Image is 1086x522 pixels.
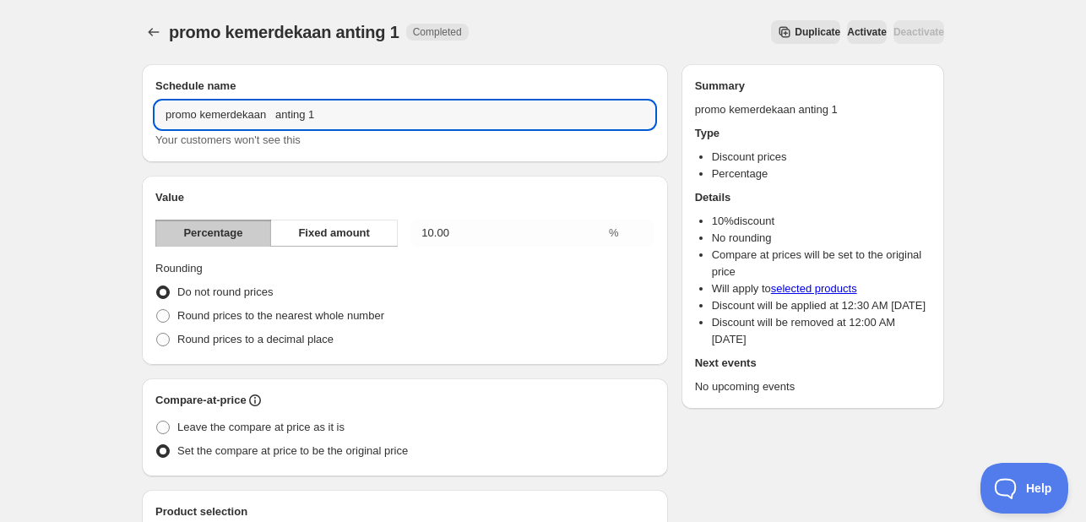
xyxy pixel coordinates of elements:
h2: Value [155,189,654,206]
span: Round prices to a decimal place [177,333,334,345]
span: Round prices to the nearest whole number [177,309,384,322]
span: Completed [413,25,462,39]
span: Do not round prices [177,285,273,298]
span: Your customers won't see this [155,133,301,146]
h2: Summary [695,78,931,95]
span: Leave the compare at price as it is [177,421,345,433]
span: Duplicate [795,25,840,39]
button: Schedules [142,20,166,44]
p: No upcoming events [695,378,931,395]
span: Percentage [183,225,242,242]
h2: Schedule name [155,78,654,95]
li: No rounding [712,230,931,247]
span: Set the compare at price to be the original price [177,444,408,457]
h2: Compare-at-price [155,392,247,409]
h2: Type [695,125,931,142]
button: Fixed amount [270,220,398,247]
li: Discount prices [712,149,931,166]
iframe: Toggle Customer Support [980,463,1069,514]
span: Activate [847,25,887,39]
li: Will apply to [712,280,931,297]
h2: Product selection [155,503,654,520]
li: 10 % discount [712,213,931,230]
h2: Next events [695,355,931,372]
li: Percentage [712,166,931,182]
span: % [609,226,619,239]
span: Rounding [155,262,203,275]
button: Percentage [155,220,271,247]
button: Secondary action label [771,20,840,44]
h2: Details [695,189,931,206]
span: Fixed amount [298,225,370,242]
li: Discount will be applied at 12:30 AM [DATE] [712,297,931,314]
button: Activate [847,20,887,44]
a: selected products [771,282,857,295]
li: Discount will be removed at 12:00 AM [DATE] [712,314,931,348]
li: Compare at prices will be set to the original price [712,247,931,280]
span: promo kemerdekaan anting 1 [169,23,399,41]
p: promo kemerdekaan anting 1 [695,101,931,118]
